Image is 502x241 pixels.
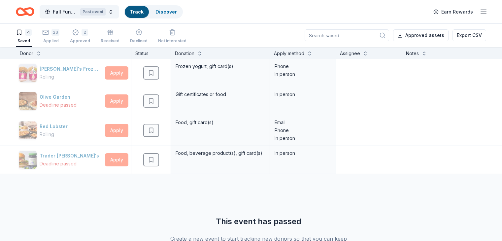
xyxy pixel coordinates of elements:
div: In person [275,149,331,157]
button: Fall FundraiserPast event [40,5,119,18]
div: Email [275,119,331,126]
button: 2Approved [70,26,90,47]
div: Food, beverage product(s), gift card(s) [175,149,266,158]
button: 23Applied [42,26,59,47]
div: Donation [175,50,194,57]
div: Not interested [158,38,186,44]
div: Approved [70,38,90,44]
div: Received [101,38,119,44]
button: Approved assets [393,29,449,41]
div: Food, gift card(s) [175,118,266,127]
div: In person [275,134,331,142]
a: Track [130,9,144,15]
div: 23 [51,29,59,36]
button: Export CSV [452,29,486,41]
div: Applied [42,38,59,44]
div: Frozen yogurt, gift card(s) [175,62,266,71]
button: TrackDiscover [124,5,183,18]
button: Received [101,26,119,47]
div: Past event [80,8,106,16]
button: Not interested [158,26,186,47]
div: Phone [275,62,331,70]
div: Saved [16,38,32,44]
div: Donor [20,50,33,57]
div: Assignee [340,50,360,57]
div: This event has passed [163,216,353,227]
div: 2 [82,29,88,36]
input: Search saved [305,29,389,41]
span: Fall Fundraiser [53,8,78,16]
button: Declined [130,26,148,47]
a: Home [16,4,34,19]
a: Earn Rewards [429,6,477,18]
div: Declined [130,38,148,44]
div: In person [275,90,331,98]
div: Status [131,47,171,59]
div: Phone [275,126,331,134]
div: 4 [25,29,32,36]
div: In person [275,70,331,78]
div: Notes [406,50,419,57]
a: Discover [155,9,177,15]
button: 4Saved [16,26,32,47]
div: Apply method [274,50,304,57]
div: Gift certificates or food [175,90,266,99]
